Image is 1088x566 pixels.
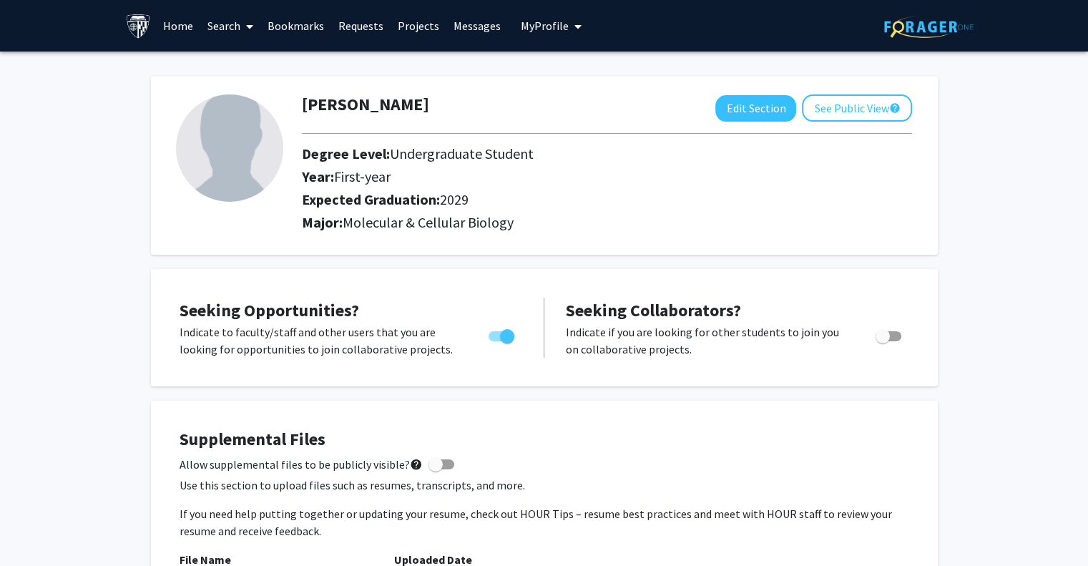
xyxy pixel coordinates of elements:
mat-icon: help [410,456,423,473]
span: My Profile [521,19,569,33]
h4: Supplemental Files [180,429,909,450]
span: Allow supplemental files to be publicly visible? [180,456,423,473]
img: Profile Picture [176,94,283,202]
mat-icon: help [888,99,900,117]
span: Molecular & Cellular Biology [343,213,514,231]
p: Indicate to faculty/staff and other users that you are looking for opportunities to join collabor... [180,323,461,358]
a: Search [200,1,260,51]
p: Use this section to upload files such as resumes, transcripts, and more. [180,477,909,494]
button: Edit Section [715,95,796,122]
p: Indicate if you are looking for other students to join you on collaborative projects. [566,323,848,358]
p: If you need help putting together or updating your resume, check out HOUR Tips – resume best prac... [180,505,909,540]
span: 2029 [440,190,469,208]
div: Toggle [870,323,909,345]
img: Johns Hopkins University Logo [126,14,151,39]
span: First-year [334,167,391,185]
h2: Expected Graduation: [302,191,832,208]
span: Seeking Opportunities? [180,299,359,321]
a: Requests [331,1,391,51]
h2: Degree Level: [302,145,832,162]
span: Undergraduate Student [390,145,534,162]
button: See Public View [802,94,912,122]
h2: Major: [302,214,912,231]
a: Bookmarks [260,1,331,51]
h2: Year: [302,168,832,185]
a: Home [156,1,200,51]
img: ForagerOne Logo [884,16,974,38]
a: Projects [391,1,446,51]
h1: [PERSON_NAME] [302,94,429,115]
span: Seeking Collaborators? [566,299,741,321]
a: Messages [446,1,508,51]
div: Toggle [483,323,522,345]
